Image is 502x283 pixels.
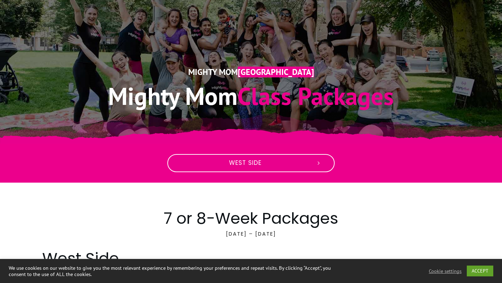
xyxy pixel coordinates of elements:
[42,247,460,269] h2: West Side
[42,207,460,229] h2: 7 or 8-Week Packages
[49,80,453,112] h1: Class Packages
[167,154,335,172] a: West Side
[108,80,237,112] span: Mighty Mom
[467,266,493,276] a: ACCEPT
[42,229,460,247] p: [DATE] – [DATE]
[9,265,348,277] div: We use cookies on our website to give you the most relevant experience by remembering your prefer...
[238,67,314,77] span: [GEOGRAPHIC_DATA]
[188,67,238,77] span: Mighty Mom
[429,268,462,274] a: Cookie settings
[180,159,310,167] span: West Side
